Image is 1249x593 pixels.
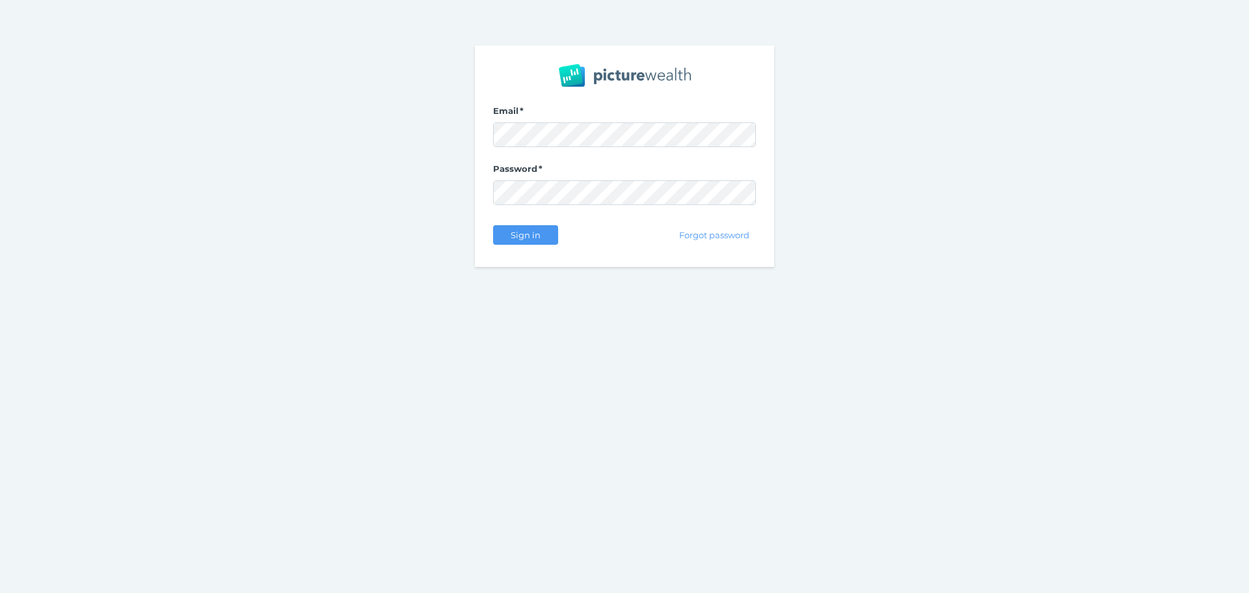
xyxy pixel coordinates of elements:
label: Password [493,163,756,180]
span: Forgot password [674,230,755,240]
span: Sign in [505,230,546,240]
img: PW [559,64,691,87]
label: Email [493,105,756,122]
button: Forgot password [673,225,756,245]
button: Sign in [493,225,558,245]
